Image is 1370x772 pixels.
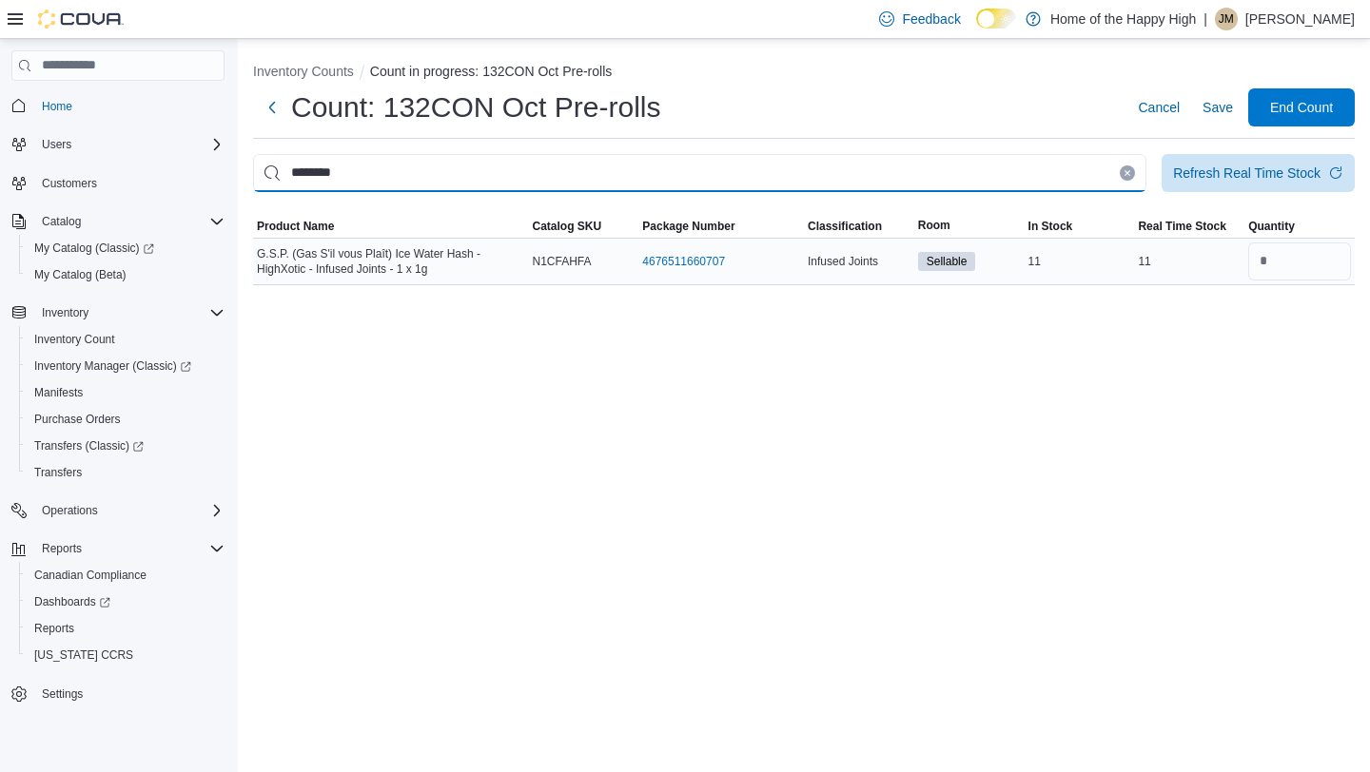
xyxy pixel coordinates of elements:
[34,172,105,195] a: Customers
[27,590,225,613] span: Dashboards
[42,214,81,229] span: Catalog
[34,301,96,324] button: Inventory
[34,499,225,522] span: Operations
[34,94,225,118] span: Home
[253,62,1355,85] nav: An example of EuiBreadcrumbs
[642,219,734,234] span: Package Number
[1050,8,1196,30] p: Home of the Happy High
[34,537,89,560] button: Reports
[19,459,232,486] button: Transfers
[27,644,141,666] a: [US_STATE] CCRS
[34,647,133,663] span: [US_STATE] CCRS
[902,10,960,29] span: Feedback
[1028,219,1073,234] span: In Stock
[1025,250,1135,273] div: 11
[42,137,71,152] span: Users
[34,241,154,256] span: My Catalog (Classic)
[1244,215,1355,238] button: Quantity
[27,434,151,457] a: Transfers (Classic)
[42,99,72,114] span: Home
[27,461,225,484] span: Transfers
[27,617,225,640] span: Reports
[808,254,878,269] span: Infused Joints
[27,564,154,587] a: Canadian Compliance
[1245,8,1355,30] p: [PERSON_NAME]
[533,219,602,234] span: Catalog SKU
[808,219,882,234] span: Classification
[27,408,128,431] a: Purchase Orders
[4,680,232,707] button: Settings
[27,355,199,377] a: Inventory Manager (Classic)
[27,408,225,431] span: Purchase Orders
[253,88,291,126] button: Next
[4,535,232,562] button: Reports
[4,169,232,197] button: Customers
[27,237,162,260] a: My Catalog (Classic)
[34,133,79,156] button: Users
[1195,88,1241,126] button: Save
[34,499,106,522] button: Operations
[34,537,225,560] span: Reports
[19,642,232,668] button: [US_STATE] CCRS
[11,85,225,758] nav: Complex example
[42,176,97,191] span: Customers
[19,326,232,353] button: Inventory Count
[27,328,225,351] span: Inventory Count
[34,358,191,374] span: Inventory Manager (Classic)
[42,541,82,556] span: Reports
[918,218,950,233] span: Room
[34,171,225,195] span: Customers
[370,64,612,79] button: Count in progress: 132CON Oct Pre-rolls
[27,617,82,640] a: Reports
[27,564,225,587] span: Canadian Compliance
[27,263,134,286] a: My Catalog (Beta)
[4,208,232,235] button: Catalog
[4,92,232,120] button: Home
[34,210,225,233] span: Catalog
[1138,219,1225,234] span: Real Time Stock
[253,64,354,79] button: Inventory Counts
[34,95,80,118] a: Home
[638,215,804,238] button: Package Number
[976,9,1016,29] input: Dark Mode
[1270,98,1333,117] span: End Count
[27,355,225,377] span: Inventory Manager (Classic)
[34,438,144,454] span: Transfers (Classic)
[19,406,232,433] button: Purchase Orders
[19,589,232,615] a: Dashboards
[291,88,660,126] h1: Count: 132CON Oct Pre-rolls
[1203,98,1233,117] span: Save
[1162,154,1355,192] button: Refresh Real Time Stock
[927,253,968,270] span: Sellable
[1134,215,1244,238] button: Real Time Stock
[42,686,83,702] span: Settings
[642,254,725,269] a: 4676511660707
[19,235,232,261] a: My Catalog (Classic)
[533,254,592,269] span: N1CFAHFA
[1215,8,1238,30] div: Jayrell McDonald
[34,210,88,233] button: Catalog
[34,412,121,427] span: Purchase Orders
[1138,98,1180,117] span: Cancel
[34,332,115,347] span: Inventory Count
[27,328,123,351] a: Inventory Count
[27,644,225,666] span: Washington CCRS
[27,381,90,404] a: Manifests
[1173,164,1321,183] div: Refresh Real Time Stock
[27,434,225,457] span: Transfers (Classic)
[27,381,225,404] span: Manifests
[257,246,525,277] span: G.S.P. (Gas S'il vous Plaît) Ice Water Hash - HighXotic - Infused Joints - 1 x 1g
[27,590,118,613] a: Dashboards
[42,503,98,518] span: Operations
[34,301,225,324] span: Inventory
[34,683,90,705] a: Settings
[27,263,225,286] span: My Catalog (Beta)
[253,154,1146,192] input: This is a search bar. After typing your query, hit enter to filter the results lower in the page.
[4,299,232,326] button: Inventory
[19,615,232,642] button: Reports
[34,594,110,609] span: Dashboards
[4,131,232,158] button: Users
[19,433,232,459] a: Transfers (Classic)
[1248,219,1295,234] span: Quantity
